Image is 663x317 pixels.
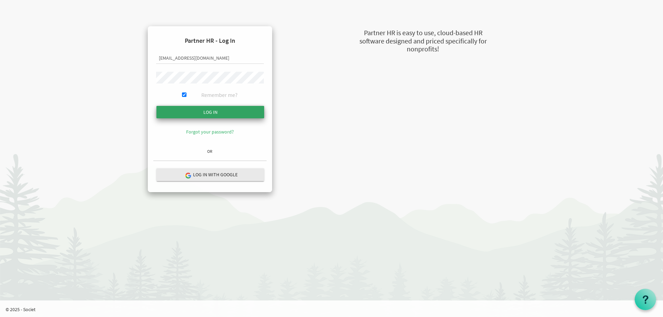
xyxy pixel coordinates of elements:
[325,36,521,46] div: software designed and priced specifically for
[156,52,264,64] input: Email
[201,91,238,99] label: Remember me?
[325,44,521,54] div: nonprofits!
[153,149,267,153] h6: OR
[6,306,663,313] p: © 2025 - Societ
[186,129,234,135] a: Forgot your password?
[153,32,267,50] h4: Partner HR - Log In
[325,28,521,38] div: Partner HR is easy to use, cloud-based HR
[185,172,191,178] img: google-logo.png
[156,168,264,181] button: Log in with Google
[156,106,264,118] input: Log in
